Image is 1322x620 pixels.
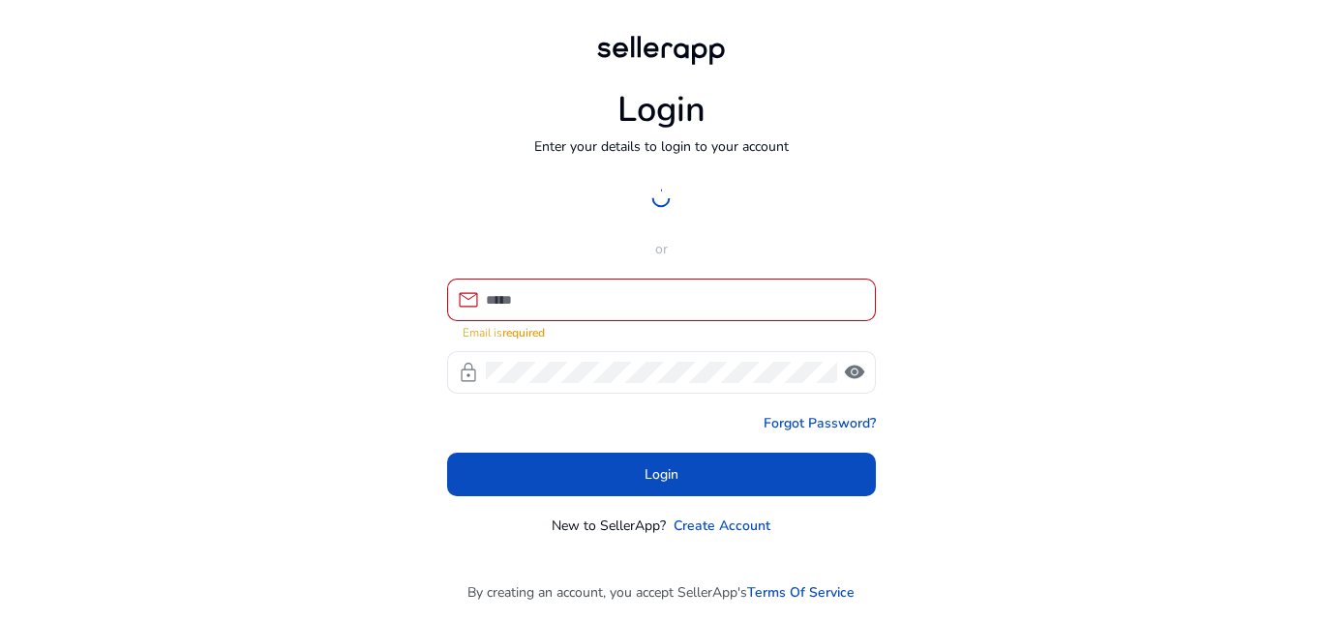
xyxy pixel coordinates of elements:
[645,464,678,485] span: Login
[447,239,876,259] p: or
[447,453,876,496] button: Login
[843,361,866,384] span: visibility
[457,361,480,384] span: lock
[457,288,480,311] span: mail
[502,325,545,340] strong: required
[764,413,876,433] a: Forgot Password?
[674,516,770,536] a: Create Account
[534,136,789,157] p: Enter your details to login to your account
[617,89,706,131] h1: Login
[463,321,860,341] mat-error: Email is
[747,582,855,603] a: Terms Of Service
[552,516,666,536] p: New to SellerApp?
